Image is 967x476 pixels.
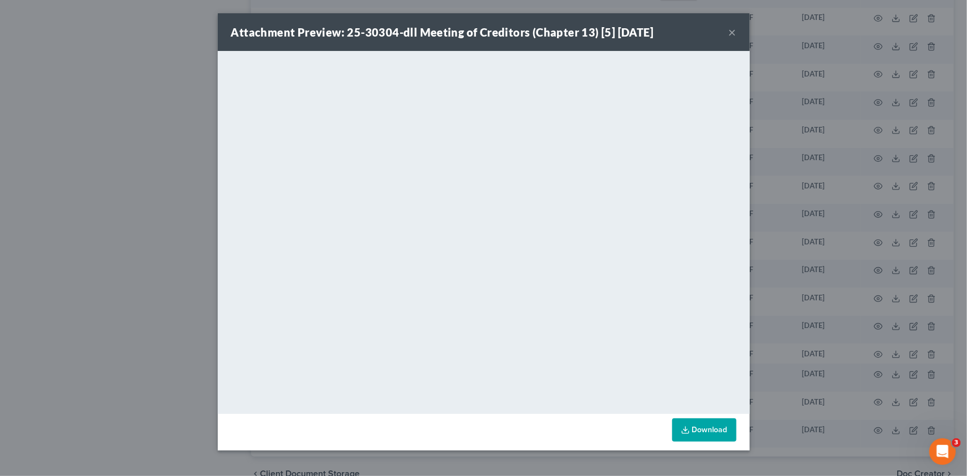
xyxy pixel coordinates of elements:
[218,51,750,411] iframe: <object ng-attr-data='[URL][DOMAIN_NAME]' type='application/pdf' width='100%' height='650px'></ob...
[672,418,736,442] a: Download
[929,438,956,465] iframe: Intercom live chat
[729,25,736,39] button: ×
[952,438,961,447] span: 3
[231,25,654,39] strong: Attachment Preview: 25-30304-dll Meeting of Creditors (Chapter 13) [5] [DATE]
